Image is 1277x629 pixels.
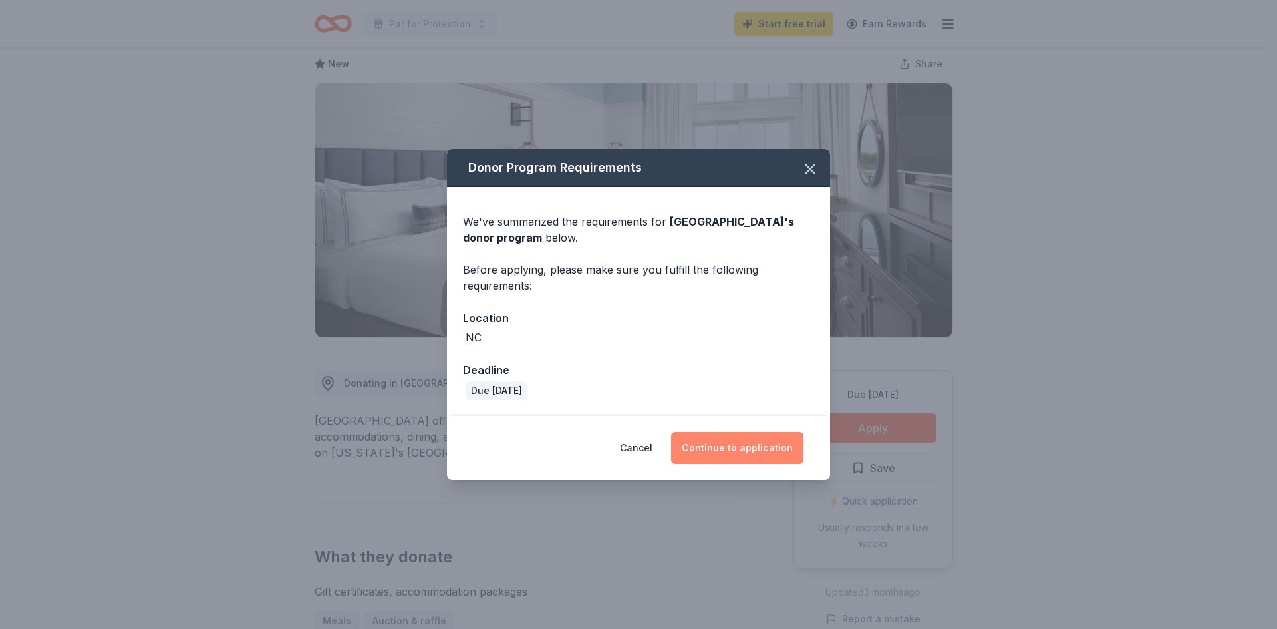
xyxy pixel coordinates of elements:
[463,262,814,294] div: Before applying, please make sure you fulfill the following requirements:
[620,432,652,464] button: Cancel
[463,214,814,246] div: We've summarized the requirements for below.
[671,432,803,464] button: Continue to application
[447,149,830,187] div: Donor Program Requirements
[463,310,814,327] div: Location
[466,329,482,345] div: NC
[463,361,814,379] div: Deadline
[466,381,527,400] div: Due [DATE]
